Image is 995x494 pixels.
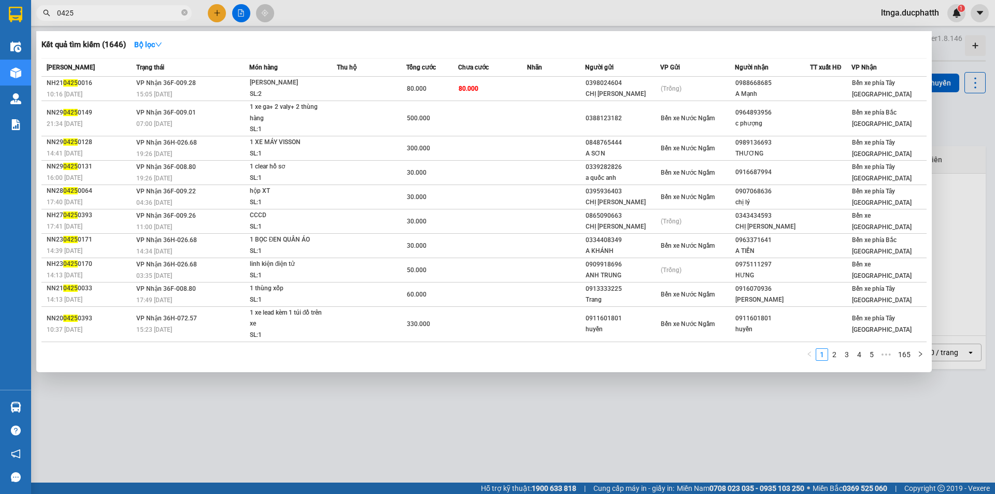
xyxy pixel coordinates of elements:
[660,64,680,71] span: VP Gửi
[865,348,878,361] li: 5
[250,294,328,306] div: SL: 1
[829,349,840,360] a: 2
[735,259,809,270] div: 0975111297
[735,107,809,118] div: 0964893956
[841,348,853,361] li: 3
[852,261,912,279] span: Bến xe [GEOGRAPHIC_DATA]
[852,212,912,231] span: Bến xe [GEOGRAPHIC_DATA]
[47,234,133,245] div: NN23 0171
[43,9,50,17] span: search
[661,193,715,201] span: Bến xe Nước Ngầm
[586,137,660,148] div: 0848765444
[917,351,923,357] span: right
[894,348,914,361] li: 165
[126,36,170,53] button: Bộ lọcdown
[250,161,328,173] div: 1 clear hồ sơ
[47,296,82,303] span: 14:13 [DATE]
[10,41,21,52] img: warehouse-icon
[47,259,133,270] div: NH23 0170
[661,115,715,122] span: Bến xe Nước Ngầm
[661,218,681,225] span: (Trống)
[250,330,328,341] div: SL: 1
[250,137,328,148] div: 1 XE MÁY VISSON
[735,210,809,221] div: 0343434593
[586,78,660,89] div: 0398024604
[136,64,164,71] span: Trạng thái
[250,221,328,233] div: SL: 1
[63,260,78,267] span: 0425
[735,78,809,89] div: 0988668685
[136,212,196,219] span: VP Nhận 36F-009.26
[47,247,82,255] span: 14:39 [DATE]
[136,223,172,231] span: 11:00 [DATE]
[47,78,133,89] div: NH21 0016
[735,235,809,246] div: 0963371641
[586,162,660,173] div: 0339282826
[586,221,660,232] div: CHỊ [PERSON_NAME]
[136,285,196,292] span: VP Nhận 36F-008.80
[47,283,133,294] div: NN21 0033
[250,102,328,124] div: 1 xe ga+ 2 valy+ 2 thùng hàng
[10,93,21,104] img: warehouse-icon
[136,120,172,128] span: 07:00 [DATE]
[735,246,809,257] div: A TIẾN
[250,259,328,270] div: linh kiện điện tử
[586,235,660,246] div: 0334408349
[527,64,542,71] span: Nhãn
[852,188,912,206] span: Bến xe phía Tây [GEOGRAPHIC_DATA]
[41,39,126,50] h3: Kết quả tìm kiếm ( 1646 )
[250,246,328,257] div: SL: 1
[852,109,912,128] span: Bến xe phía Bắc [GEOGRAPHIC_DATA]
[841,349,852,360] a: 3
[136,91,172,98] span: 15:05 [DATE]
[136,297,172,304] span: 17:49 [DATE]
[458,64,489,71] span: Chưa cước
[866,349,877,360] a: 5
[586,284,660,294] div: 0913333225
[136,199,172,206] span: 04:36 [DATE]
[586,246,660,257] div: A KHÁNH
[407,85,427,92] span: 80.000
[250,148,328,160] div: SL: 1
[852,163,912,182] span: Bến xe phía Tây [GEOGRAPHIC_DATA]
[11,449,21,459] span: notification
[250,283,328,294] div: 1 thùng xốp
[878,348,894,361] li: Next 5 Pages
[407,320,430,328] span: 330.000
[250,77,328,89] div: [PERSON_NAME]
[407,266,427,274] span: 50.000
[735,148,809,159] div: THƯƠNG
[735,167,809,178] div: 0916687994
[585,64,614,71] span: Người gửi
[661,291,715,298] span: Bến xe Nước Ngầm
[136,175,172,182] span: 19:26 [DATE]
[853,348,865,361] li: 4
[337,64,357,71] span: Thu hộ
[803,348,816,361] li: Previous Page
[47,120,82,128] span: 21:34 [DATE]
[250,89,328,100] div: SL: 2
[136,261,197,268] span: VP Nhận 36H-026.68
[47,174,82,181] span: 16:00 [DATE]
[250,307,328,330] div: 1 xe lead kèm 1 túi đồ trên xe
[136,272,172,279] span: 03:35 [DATE]
[250,210,328,221] div: CCCD
[47,210,133,221] div: NH27 0393
[136,315,197,322] span: VP Nhận 36H-072.57
[10,402,21,413] img: warehouse-icon
[852,285,912,304] span: Bến xe phía Tây [GEOGRAPHIC_DATA]
[136,163,196,171] span: VP Nhận 36F-008.80
[47,91,82,98] span: 10:16 [DATE]
[250,173,328,184] div: SL: 1
[661,242,715,249] span: Bến xe Nước Ngầm
[47,313,133,324] div: NN20 0393
[852,315,912,333] span: Bến xe phía Tây [GEOGRAPHIC_DATA]
[63,138,78,146] span: 0425
[63,236,78,243] span: 0425
[47,161,133,172] div: NN29 0131
[136,109,196,116] span: VP Nhận 36F-009.01
[47,150,82,157] span: 14:41 [DATE]
[136,79,196,87] span: VP Nhận 36F-009.28
[47,107,133,118] div: NN29 0149
[586,313,660,324] div: 0911601801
